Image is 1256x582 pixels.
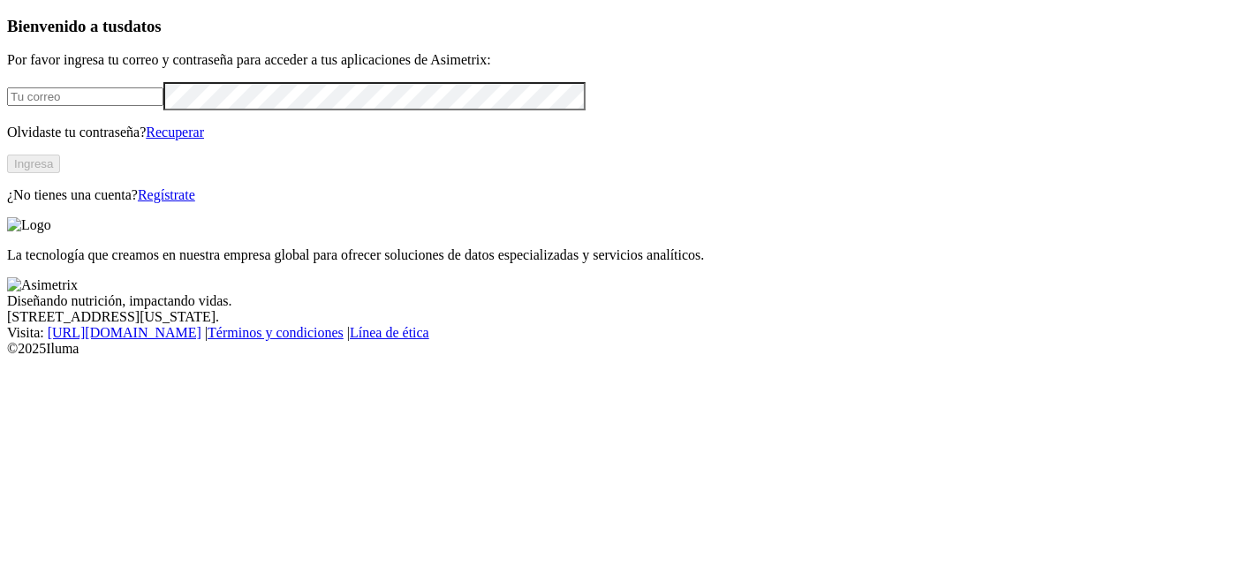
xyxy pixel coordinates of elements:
div: © 2025 Iluma [7,341,1249,357]
p: Olvidaste tu contraseña? [7,125,1249,140]
h3: Bienvenido a tus [7,17,1249,36]
p: Por favor ingresa tu correo y contraseña para acceder a tus aplicaciones de Asimetrix: [7,52,1249,68]
div: Visita : | | [7,325,1249,341]
a: Términos y condiciones [208,325,344,340]
span: datos [124,17,162,35]
div: [STREET_ADDRESS][US_STATE]. [7,309,1249,325]
img: Logo [7,217,51,233]
p: ¿No tienes una cuenta? [7,187,1249,203]
a: [URL][DOMAIN_NAME] [48,325,201,340]
button: Ingresa [7,155,60,173]
a: Línea de ética [350,325,429,340]
p: La tecnología que creamos en nuestra empresa global para ofrecer soluciones de datos especializad... [7,247,1249,263]
img: Asimetrix [7,277,78,293]
div: Diseñando nutrición, impactando vidas. [7,293,1249,309]
a: Regístrate [138,187,195,202]
input: Tu correo [7,87,163,106]
a: Recuperar [146,125,204,140]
